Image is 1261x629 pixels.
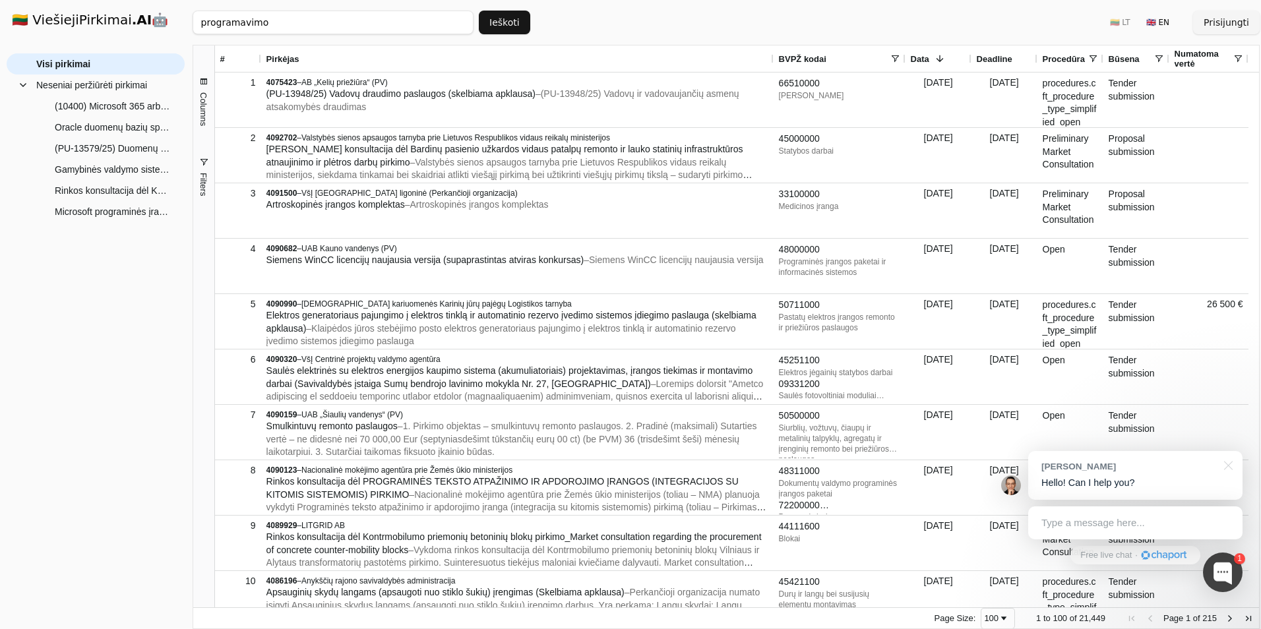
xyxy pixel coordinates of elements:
div: [DATE] [971,516,1037,570]
div: 6 [220,350,256,369]
div: Open [1037,349,1103,404]
div: Tender submission [1103,405,1169,460]
div: Open [1037,239,1103,293]
p: Hello! Can I help you? [1041,476,1229,490]
div: [DATE] [906,349,971,404]
div: Durų ir langų bei susijusių elementų montavimas [779,589,900,610]
div: 44111600 [779,520,900,533]
span: # [220,54,225,64]
div: Page Size: [935,613,976,623]
span: Microsoft programinės įrangos licencijų nuomos pirkimas [55,202,171,222]
div: Dokumentų valdymo programinės įrangos paketai [779,478,900,499]
div: – [266,520,768,531]
div: [PERSON_NAME] [779,90,900,101]
span: – 1. Pirkimo objektas – smulkintuvų remonto paslaugos. 2. Pradinė (maksimali) Sutarties vertė – n... [266,421,757,457]
span: 4090320 [266,355,297,364]
div: [DATE] [906,73,971,127]
div: First Page [1126,613,1137,624]
div: Proposal submission [1103,516,1169,570]
div: [DATE] [906,571,971,626]
span: Būsena [1109,54,1140,64]
span: Gamybinės valdymo sistemos SCADA diegimo, programinės įrangos palaikymo ir priežiūros paslaugų pi... [55,160,171,179]
div: 26 500 € [1169,294,1248,349]
div: [PERSON_NAME] [1041,460,1216,473]
button: 🇬🇧 EN [1138,12,1177,33]
div: – [266,409,768,420]
div: – [266,354,768,365]
span: – Valstybės sienos apsaugos tarnyba prie Lietuvos Respublikos vidaus reikalų ministerijos, siekda... [266,157,767,219]
div: Last Page [1243,613,1254,624]
div: Elektros jėgainių statybos darbai [779,367,900,378]
div: Preliminary Market Consultation [1037,183,1103,238]
span: Siemens WinCC licencijų naujausia versija (supaprastintas atviras konkursas) [266,255,584,265]
div: Medicinos įranga [779,201,900,212]
div: 10 [220,572,256,591]
span: (10400) Microsoft 365 arba lygiaverčių licencijų nuoma [55,96,171,116]
span: Anykščių rajono savivaldybės administracija [301,576,455,585]
div: [DATE] [971,349,1037,404]
span: of [1193,613,1200,623]
div: 45000000 [779,133,900,146]
div: [DATE] [906,460,971,515]
div: – [266,465,768,475]
span: [DEMOGRAPHIC_DATA] kariuomenės Karinių jūrų pajėgų Logistikos tarnyba [301,299,572,309]
div: 8 [220,461,256,480]
div: Preliminary Market Consultation [1037,128,1103,183]
div: Tender submission [1103,294,1169,349]
span: 4090990 [266,299,297,309]
div: Saulės fotovoltiniai moduliai [779,390,900,401]
div: [DATE] [971,405,1037,460]
span: 1 [1186,613,1190,623]
span: Pirkėjas [266,54,299,64]
div: [DATE] [971,460,1037,515]
div: 33100000 [779,188,900,201]
span: Visi pirkimai [36,54,90,74]
div: Next Page [1225,613,1235,624]
span: VšĮ [GEOGRAPHIC_DATA] ligoninė (Perkančioji organizacija) [301,189,518,198]
span: to [1043,613,1051,623]
div: [DATE] [971,73,1037,127]
span: Free live chat [1080,549,1132,562]
div: Statybos darbai [779,146,900,156]
span: – Vykdoma rinkos konsultacija dėl Kontrmobilumo priemonių betoninių blokų Vilniaus ir Alytaus tra... [266,545,764,594]
div: Siurblių, vožtuvų, čiaupų ir metalinių talpyklų, agregatų ir įrenginių remonto bei priežiūros pas... [779,423,900,454]
div: 1 [1234,553,1245,564]
div: – [266,188,768,198]
span: Rinkos konsultacija dėl PROGRAMINĖS TEKSTO ATPAŽINIMO IR APDOROJIMO ĮRANGOS (INTEGRACIJOS SU KITO... [266,476,739,500]
span: – (PU-13948/25) Vadovų ir vadovaujančių asmenų atsakomybės draudimas [266,88,739,112]
div: procedures.cft_procedure_type_simplified_open [1037,294,1103,349]
div: 45421100 [779,576,900,589]
div: – [266,576,768,586]
div: Preliminary Market Consultation [1037,516,1103,570]
div: – [266,77,768,88]
span: Apsauginių skydų langams (apsaugoti nuo stiklo šukių) įrengimas (Skelbiama apklausa) [266,587,625,597]
span: Elektros generatoriaus pajungimo į elektros tinklą ir automatinio rezervo įvedimo sistemos įdiegi... [266,310,756,334]
span: Nacionalinė mokėjimo agentūra prie Žemės ūkio ministerijos [301,465,512,475]
div: [DATE] [906,294,971,349]
span: 215 [1202,613,1217,623]
span: 4089929 [266,521,297,530]
input: Greita paieška... [193,11,474,34]
div: 50711000 [779,299,900,312]
div: Proposal submission [1103,128,1169,183]
div: Page Size [981,608,1015,629]
div: Programinės įrangos paketai ir informacinės sistemos [779,256,900,278]
div: Type a message here... [1028,506,1243,539]
span: LITGRID AB [301,521,345,530]
div: · [1135,549,1138,562]
div: 3 [220,184,256,203]
span: 4091500 [266,189,297,198]
div: 31155000 [779,401,900,414]
div: procedures.cft_procedure_type_simplified_open [1037,73,1103,127]
div: [DATE] [971,571,1037,626]
span: – Nacionalinė mokėjimo agentūra prie Žemės ūkio ministerijos (toliau – NMA) planuoja vykdyti Prog... [266,489,766,564]
span: Neseniai peržiūrėti pirkimai [36,75,147,95]
span: Columns [199,92,208,126]
div: [DATE] [971,294,1037,349]
div: 5 [220,295,256,314]
button: Prisijungti [1193,11,1260,34]
div: – [266,133,768,143]
span: Rinkos konsultacija dėl Kontrmobilumo priemonių betoninių blokų pirkimo_Market consultation regar... [266,531,762,555]
div: [DATE] [971,183,1037,238]
div: Blokai [779,533,900,544]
